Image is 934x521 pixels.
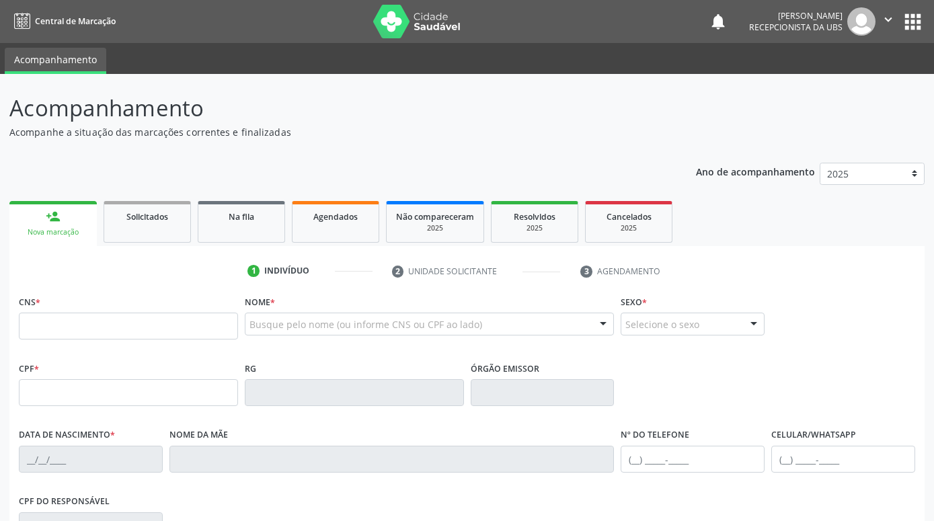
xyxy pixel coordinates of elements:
[595,223,662,233] div: 2025
[19,227,87,237] div: Nova marcação
[501,223,568,233] div: 2025
[245,358,256,379] label: RG
[471,358,539,379] label: Órgão emissor
[9,10,116,32] a: Central de Marcação
[169,425,228,446] label: Nome da mãe
[696,163,815,179] p: Ano de acompanhamento
[35,15,116,27] span: Central de Marcação
[229,211,254,223] span: Na fila
[771,446,915,473] input: (__) _____-_____
[126,211,168,223] span: Solicitados
[264,265,309,277] div: Indivíduo
[625,317,699,331] span: Selecione o sexo
[19,491,110,512] label: CPF do responsável
[9,125,650,139] p: Acompanhe a situação das marcações correntes e finalizadas
[46,209,61,224] div: person_add
[247,265,260,277] div: 1
[621,292,647,313] label: Sexo
[881,12,896,27] i: 
[621,425,689,446] label: Nº do Telefone
[607,211,652,223] span: Cancelados
[19,358,39,379] label: CPF
[771,425,856,446] label: Celular/WhatsApp
[19,446,163,473] input: __/__/____
[9,91,650,125] p: Acompanhamento
[709,12,728,31] button: notifications
[847,7,875,36] img: img
[749,10,843,22] div: [PERSON_NAME]
[875,7,901,36] button: 
[901,10,925,34] button: apps
[313,211,358,223] span: Agendados
[396,223,474,233] div: 2025
[249,317,482,331] span: Busque pelo nome (ou informe CNS ou CPF ao lado)
[621,446,765,473] input: (__) _____-_____
[245,292,275,313] label: Nome
[19,425,115,446] label: Data de nascimento
[5,48,106,74] a: Acompanhamento
[749,22,843,33] span: Recepcionista da UBS
[514,211,555,223] span: Resolvidos
[19,292,40,313] label: CNS
[396,211,474,223] span: Não compareceram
